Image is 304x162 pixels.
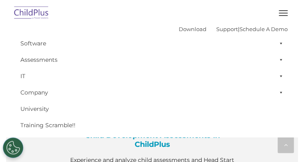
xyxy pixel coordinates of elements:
[216,26,238,32] a: Support
[3,137,23,158] button: Cookies Settings
[16,68,288,84] a: IT
[179,26,206,32] a: Download
[12,4,51,23] img: ChildPlus by Procare Solutions
[171,74,304,162] iframe: Chat Widget
[179,26,288,32] font: |
[16,84,288,101] a: Company
[131,81,165,87] span: Phone number
[131,47,155,54] span: Last name
[240,26,288,32] a: Schedule A Demo
[16,101,288,117] a: University
[16,117,288,133] a: Training Scramble!!
[67,131,238,149] h4: Child Development Assessments in ChildPlus
[16,52,288,68] a: Assessments
[16,35,288,52] a: Software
